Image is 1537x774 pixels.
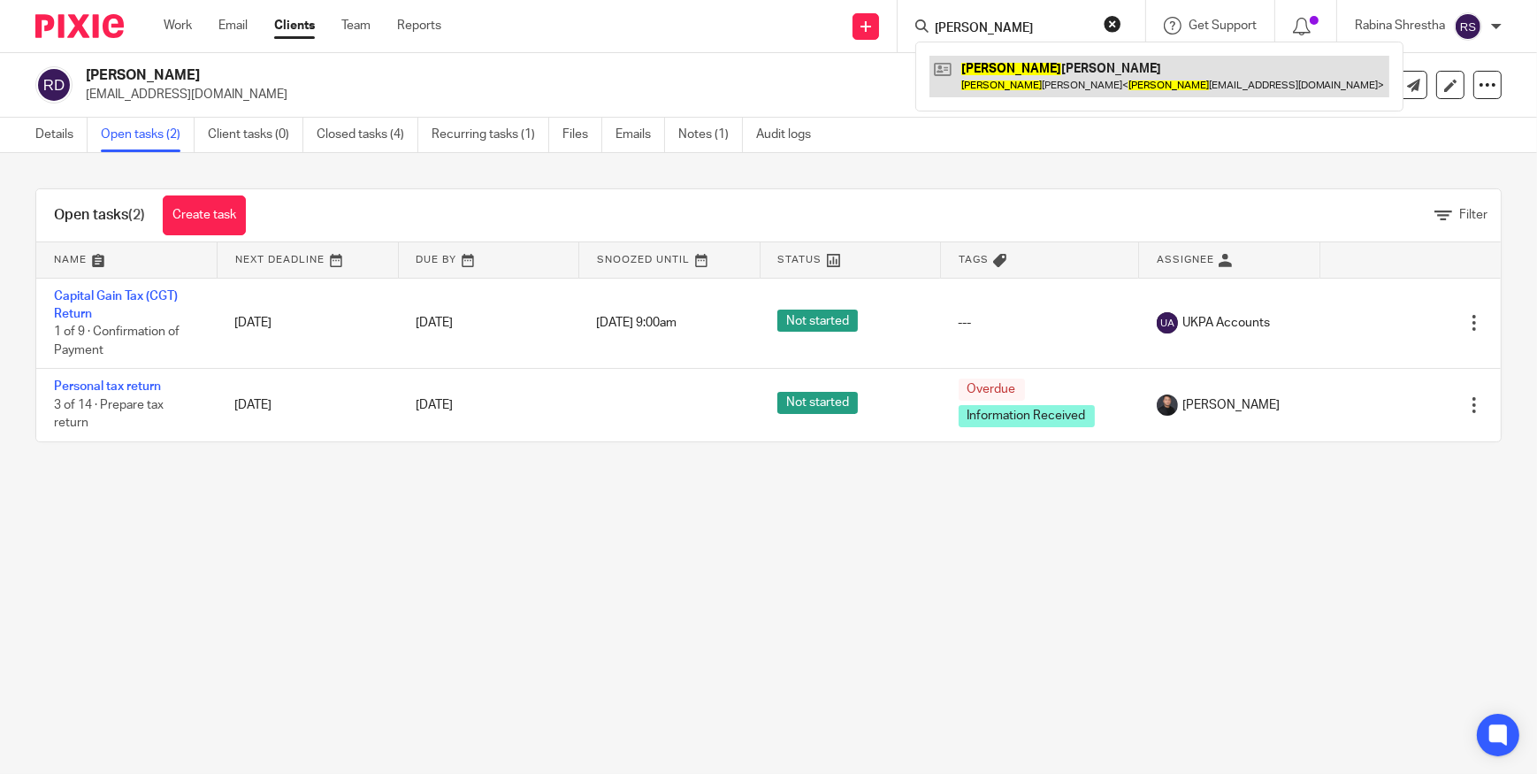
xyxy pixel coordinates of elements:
a: Email [218,17,248,34]
td: [DATE] [218,278,399,369]
span: [DATE] [416,399,453,411]
span: [DATE] 9:00am [597,317,677,329]
img: svg%3E [35,66,73,103]
a: Reports [397,17,441,34]
span: Get Support [1189,19,1257,32]
span: Snoozed Until [597,255,690,264]
td: [DATE] [218,369,399,441]
a: Work [164,17,192,34]
h2: [PERSON_NAME] [86,66,1026,85]
a: Recurring tasks (1) [432,118,549,152]
a: Files [562,118,602,152]
span: Information Received [959,405,1095,427]
a: Open tasks (2) [101,118,195,152]
a: Personal tax return [54,380,161,393]
span: 3 of 14 · Prepare tax return [54,399,164,430]
span: Status [778,255,822,264]
a: Details [35,118,88,152]
h1: Open tasks [54,206,145,225]
div: --- [959,314,1121,332]
a: Closed tasks (4) [317,118,418,152]
span: UKPA Accounts [1182,314,1270,332]
span: Filter [1459,209,1487,221]
input: Search [933,21,1092,37]
a: Audit logs [756,118,824,152]
span: (2) [128,208,145,222]
span: Not started [777,392,858,414]
a: Capital Gain Tax (CGT) Return [54,290,178,320]
a: Team [341,17,371,34]
span: 1 of 9 · Confirmation of Payment [54,326,180,356]
a: Emails [616,118,665,152]
p: Rabina Shrestha [1355,17,1445,34]
span: Tags [959,255,989,264]
a: Clients [274,17,315,34]
img: Pixie [35,14,124,38]
span: [PERSON_NAME] [1182,396,1280,414]
span: Overdue [959,379,1025,401]
button: Clear [1104,15,1121,33]
p: [EMAIL_ADDRESS][DOMAIN_NAME] [86,86,1261,103]
img: My%20Photo.jpg [1157,395,1178,416]
a: Client tasks (0) [208,118,303,152]
span: [DATE] [416,317,453,329]
img: svg%3E [1157,312,1178,333]
a: Create task [163,195,246,235]
img: svg%3E [1454,12,1482,41]
a: Notes (1) [678,118,743,152]
span: Not started [777,310,858,332]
